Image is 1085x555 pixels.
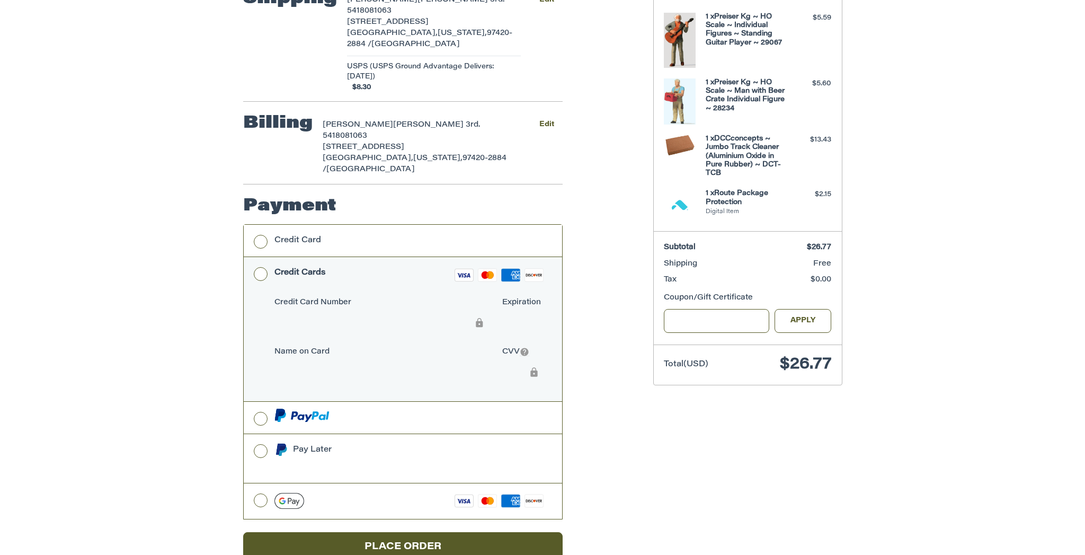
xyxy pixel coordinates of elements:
label: Name on Card [274,347,492,358]
span: [PERSON_NAME] [323,121,393,129]
span: [US_STATE], [413,155,463,162]
div: $13.43 [789,135,831,145]
span: [STREET_ADDRESS] [347,19,429,26]
h2: Payment [243,196,336,217]
span: $0.00 [811,276,831,284]
div: $5.60 [789,78,831,89]
span: Tax [664,276,677,284]
label: Credit Card Number [274,297,492,309]
span: $26.77 [780,357,831,373]
span: [GEOGRAPHIC_DATA] [326,166,415,173]
span: 5418081063 [347,7,392,15]
span: 97420-2884 / [323,155,506,173]
div: $2.15 [789,189,831,200]
div: $5.59 [789,13,831,23]
span: Subtotal [664,244,696,251]
span: [GEOGRAPHIC_DATA], [323,155,413,162]
label: Expiration [502,297,546,309]
iframe: paypal_card_name_field [272,360,489,390]
img: Pay Later icon [274,443,288,456]
iframe: paypal_card_number_field [272,311,489,341]
h4: 1 x DCCconcepts ~ Jumbo Track Cleaner (Aluminium Oxide in Pure Rubber) ~ DCT-TCB [706,135,787,178]
div: Credit Cards [274,264,326,281]
div: Coupon/Gift Certificate [664,293,831,304]
div: Pay Later [293,441,491,459]
span: $8.30 [347,82,371,93]
span: $26.77 [807,244,831,251]
span: [STREET_ADDRESS] [323,144,404,151]
iframe: paypal_card_cvv_field [500,360,544,390]
span: Total (USD) [664,360,708,368]
span: Shipping [664,260,697,268]
iframe: paypal_card_expiry_field [500,311,544,341]
img: Google Pay icon [274,493,304,509]
div: Credit Card [274,232,321,249]
label: CVV [502,347,546,358]
span: [US_STATE], [438,30,487,37]
span: [GEOGRAPHIC_DATA], [347,30,438,37]
button: Edit [531,117,563,133]
h4: 1 x Route Package Protection [706,189,787,207]
h4: 1 x Preiser Kg ~ HO Scale ~ Man with Beer Crate Individual Figure ~ 28234 [706,78,787,113]
input: Gift Certificate or Coupon Code [664,309,769,333]
span: Free [813,260,831,268]
h4: 1 x Preiser Kg ~ HO Scale ~ Individual Figures ~ Standing Guitar Player ~ 29067 [706,13,787,47]
span: 5418081063 [323,133,367,140]
span: USPS (USPS Ground Advantage Delivers: [DATE]) [347,61,521,82]
span: [GEOGRAPHIC_DATA] [371,41,460,48]
li: Digital Item [706,208,787,217]
h2: Billing [243,113,313,134]
img: PayPal icon [274,409,330,422]
button: Apply [775,309,832,333]
span: [PERSON_NAME] 3rd. [393,121,480,129]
